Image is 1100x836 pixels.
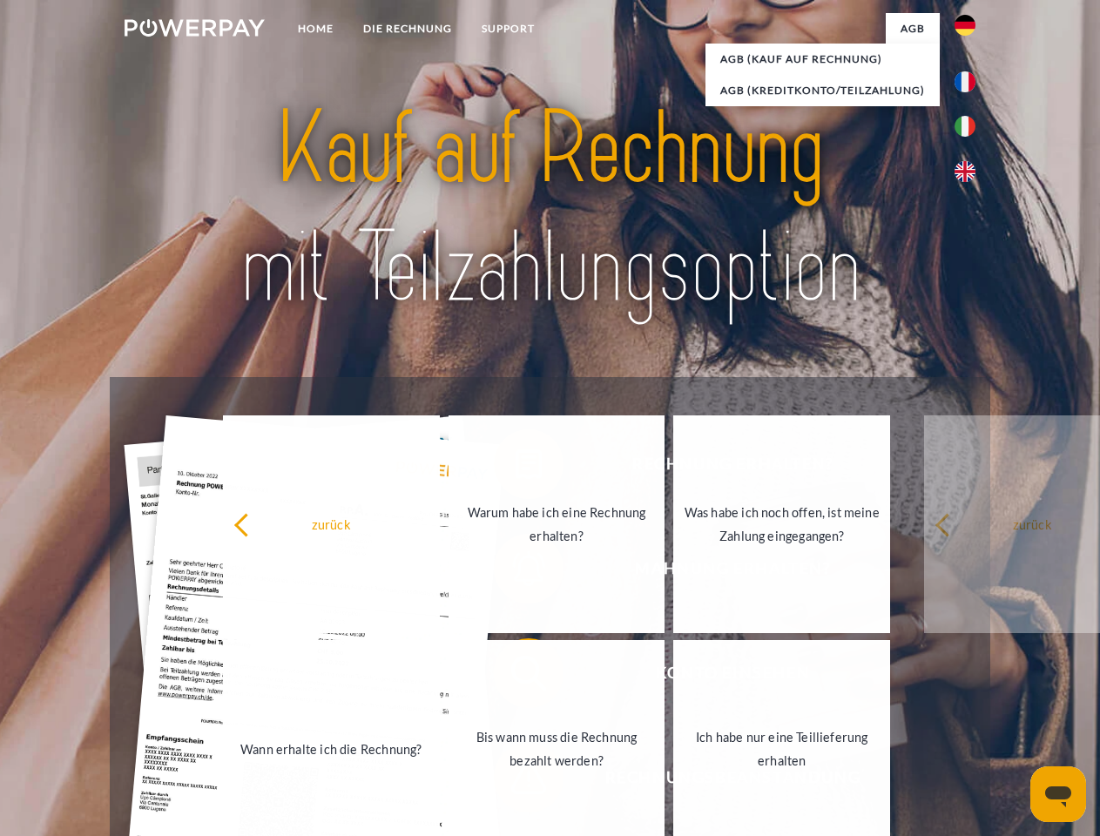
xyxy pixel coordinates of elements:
[125,19,265,37] img: logo-powerpay-white.svg
[459,725,655,772] div: Bis wann muss die Rechnung bezahlt werden?
[467,13,550,44] a: SUPPORT
[684,725,880,772] div: Ich habe nur eine Teillieferung erhalten
[348,13,467,44] a: DIE RECHNUNG
[955,116,975,137] img: it
[166,84,934,334] img: title-powerpay_de.svg
[886,13,940,44] a: agb
[673,415,890,633] a: Was habe ich noch offen, ist meine Zahlung eingegangen?
[684,501,880,548] div: Was habe ich noch offen, ist meine Zahlung eingegangen?
[955,161,975,182] img: en
[459,501,655,548] div: Warum habe ich eine Rechnung erhalten?
[233,512,429,536] div: zurück
[955,71,975,92] img: fr
[705,44,940,75] a: AGB (Kauf auf Rechnung)
[1030,766,1086,822] iframe: Schaltfläche zum Öffnen des Messaging-Fensters
[233,737,429,760] div: Wann erhalte ich die Rechnung?
[283,13,348,44] a: Home
[955,15,975,36] img: de
[705,75,940,106] a: AGB (Kreditkonto/Teilzahlung)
